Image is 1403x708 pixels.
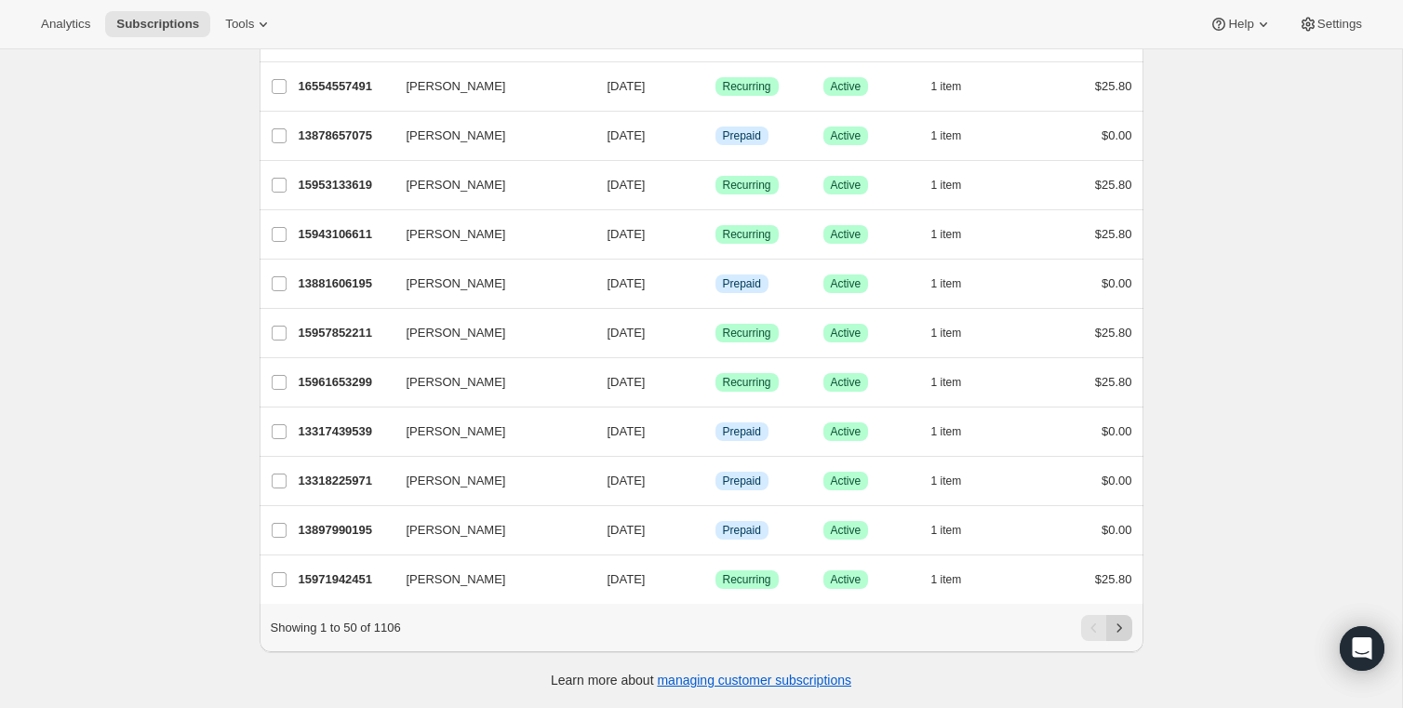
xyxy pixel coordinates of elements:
[831,227,862,242] span: Active
[723,326,771,341] span: Recurring
[407,127,506,145] span: [PERSON_NAME]
[723,375,771,390] span: Recurring
[299,324,392,342] p: 15957852211
[608,523,646,537] span: [DATE]
[931,474,962,488] span: 1 item
[931,320,982,346] button: 1 item
[407,274,506,293] span: [PERSON_NAME]
[608,276,646,290] span: [DATE]
[395,121,581,151] button: [PERSON_NAME]
[1095,326,1132,340] span: $25.80
[407,176,506,194] span: [PERSON_NAME]
[395,515,581,545] button: [PERSON_NAME]
[723,523,761,538] span: Prepaid
[299,472,392,490] p: 13318225971
[931,178,962,193] span: 1 item
[723,474,761,488] span: Prepaid
[1102,128,1132,142] span: $0.00
[299,176,392,194] p: 15953133619
[1106,615,1132,641] button: Next
[931,128,962,143] span: 1 item
[831,572,862,587] span: Active
[299,274,392,293] p: 13881606195
[831,276,862,291] span: Active
[407,472,506,490] span: [PERSON_NAME]
[1081,615,1132,641] nav: Pagination
[657,673,851,688] a: managing customer subscriptions
[30,11,101,37] button: Analytics
[41,17,90,32] span: Analytics
[608,375,646,389] span: [DATE]
[407,570,506,589] span: [PERSON_NAME]
[931,73,982,100] button: 1 item
[299,521,392,540] p: 13897990195
[931,572,962,587] span: 1 item
[1228,17,1253,32] span: Help
[299,567,1132,593] div: 15971942451[PERSON_NAME][DATE]SuccessRecurringSuccessActive1 item$25.80
[1198,11,1283,37] button: Help
[395,565,581,594] button: [PERSON_NAME]
[931,123,982,149] button: 1 item
[931,172,982,198] button: 1 item
[723,178,771,193] span: Recurring
[299,77,392,96] p: 16554557491
[105,11,210,37] button: Subscriptions
[1102,424,1132,438] span: $0.00
[608,474,646,488] span: [DATE]
[299,373,392,392] p: 15961653299
[931,227,962,242] span: 1 item
[299,468,1132,494] div: 13318225971[PERSON_NAME][DATE]InfoPrepaidSuccessActive1 item$0.00
[395,269,581,299] button: [PERSON_NAME]
[608,178,646,192] span: [DATE]
[299,127,392,145] p: 13878657075
[1102,523,1132,537] span: $0.00
[1288,11,1373,37] button: Settings
[395,170,581,200] button: [PERSON_NAME]
[299,422,392,441] p: 13317439539
[395,367,581,397] button: [PERSON_NAME]
[931,375,962,390] span: 1 item
[299,221,1132,247] div: 15943106611[PERSON_NAME][DATE]SuccessRecurringSuccessActive1 item$25.80
[931,326,962,341] span: 1 item
[831,375,862,390] span: Active
[1095,79,1132,93] span: $25.80
[299,419,1132,445] div: 13317439539[PERSON_NAME][DATE]InfoPrepaidSuccessActive1 item$0.00
[608,572,646,586] span: [DATE]
[299,369,1132,395] div: 15961653299[PERSON_NAME][DATE]SuccessRecurringSuccessActive1 item$25.80
[608,326,646,340] span: [DATE]
[608,79,646,93] span: [DATE]
[407,521,506,540] span: [PERSON_NAME]
[299,73,1132,100] div: 16554557491[PERSON_NAME][DATE]SuccessRecurringSuccessActive1 item$25.80
[1095,375,1132,389] span: $25.80
[395,318,581,348] button: [PERSON_NAME]
[299,517,1132,543] div: 13897990195[PERSON_NAME][DATE]InfoPrepaidSuccessActive1 item$0.00
[407,225,506,244] span: [PERSON_NAME]
[225,17,254,32] span: Tools
[407,373,506,392] span: [PERSON_NAME]
[723,128,761,143] span: Prepaid
[299,320,1132,346] div: 15957852211[PERSON_NAME][DATE]SuccessRecurringSuccessActive1 item$25.80
[931,468,982,494] button: 1 item
[723,79,771,94] span: Recurring
[831,326,862,341] span: Active
[931,523,962,538] span: 1 item
[723,276,761,291] span: Prepaid
[271,619,401,637] p: Showing 1 to 50 of 1106
[1340,626,1384,671] div: Open Intercom Messenger
[395,417,581,447] button: [PERSON_NAME]
[608,227,646,241] span: [DATE]
[407,77,506,96] span: [PERSON_NAME]
[1102,276,1132,290] span: $0.00
[214,11,284,37] button: Tools
[407,324,506,342] span: [PERSON_NAME]
[931,221,982,247] button: 1 item
[407,422,506,441] span: [PERSON_NAME]
[723,572,771,587] span: Recurring
[1095,178,1132,192] span: $25.80
[395,466,581,496] button: [PERSON_NAME]
[831,128,862,143] span: Active
[931,419,982,445] button: 1 item
[1317,17,1362,32] span: Settings
[116,17,199,32] span: Subscriptions
[831,178,862,193] span: Active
